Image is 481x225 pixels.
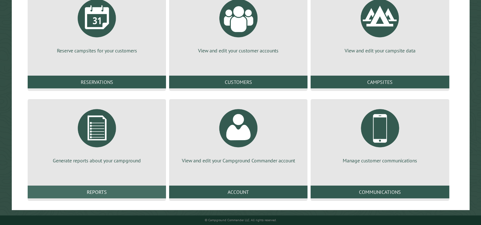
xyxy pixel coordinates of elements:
[28,76,166,88] a: Reservations
[35,47,158,54] p: Reserve campsites for your customers
[311,76,449,88] a: Campsites
[318,104,441,164] a: Manage customer communications
[169,186,307,198] a: Account
[318,157,441,164] p: Manage customer communications
[35,104,158,164] a: Generate reports about your campground
[205,218,277,222] small: © Campground Commander LLC. All rights reserved.
[177,104,300,164] a: View and edit your Campground Commander account
[311,186,449,198] a: Communications
[177,47,300,54] p: View and edit your customer accounts
[169,76,307,88] a: Customers
[28,186,166,198] a: Reports
[35,157,158,164] p: Generate reports about your campground
[177,157,300,164] p: View and edit your Campground Commander account
[318,47,441,54] p: View and edit your campsite data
